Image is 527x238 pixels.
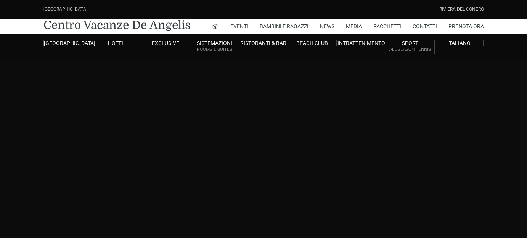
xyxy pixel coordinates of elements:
a: Bambini e Ragazzi [260,19,308,34]
small: Rooms & Suites [190,46,238,53]
span: Italiano [447,40,471,46]
a: Ristoranti & Bar [239,40,288,46]
a: News [320,19,334,34]
a: SistemazioniRooms & Suites [190,40,239,54]
a: Beach Club [288,40,337,46]
a: Contatti [413,19,437,34]
a: Media [346,19,362,34]
a: SportAll Season Tennis [386,40,435,54]
a: Pacchetti [373,19,401,34]
a: Exclusive [141,40,190,46]
a: Centro Vacanze De Angelis [43,18,191,33]
a: Prenota Ora [448,19,484,34]
div: Riviera Del Conero [439,6,484,13]
a: Hotel [92,40,141,46]
a: [GEOGRAPHIC_DATA] [43,40,92,46]
a: Italiano [435,40,484,46]
a: Intrattenimento [337,40,386,46]
div: [GEOGRAPHIC_DATA] [43,6,87,13]
small: All Season Tennis [386,46,434,53]
a: Eventi [230,19,248,34]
